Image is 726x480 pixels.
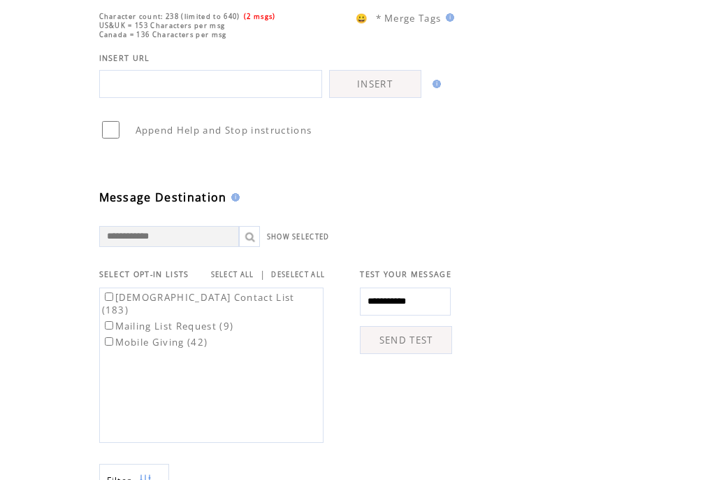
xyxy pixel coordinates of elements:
span: * Merge Tags [376,12,442,24]
a: DESELECT ALL [271,270,325,279]
span: SELECT OPT-IN LISTS [99,269,189,279]
span: Message Destination [99,190,227,205]
input: Mailing List Request (9) [105,321,113,330]
span: | [260,268,266,281]
img: help.gif [442,13,454,22]
input: Mobile Giving (42) [105,337,113,346]
label: Mailing List Request (9) [102,320,234,332]
span: INSERT URL [99,53,150,63]
a: SELECT ALL [211,270,254,279]
span: (2 msgs) [244,12,276,21]
span: Append Help and Stop instructions [136,124,312,136]
input: [DEMOGRAPHIC_DATA] Contact List (183) [105,292,113,301]
span: TEST YOUR MESSAGE [360,269,451,279]
span: 😀 [356,12,368,24]
span: Canada = 136 Characters per msg [99,30,227,39]
img: help.gif [227,193,240,202]
a: SEND TEST [360,326,452,354]
span: Character count: 238 (limited to 640) [99,12,240,21]
label: Mobile Giving (42) [102,336,208,348]
a: INSERT [329,70,421,98]
img: help.gif [428,80,441,88]
a: SHOW SELECTED [267,232,330,241]
span: US&UK = 153 Characters per msg [99,21,226,30]
label: [DEMOGRAPHIC_DATA] Contact List (183) [102,291,295,316]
